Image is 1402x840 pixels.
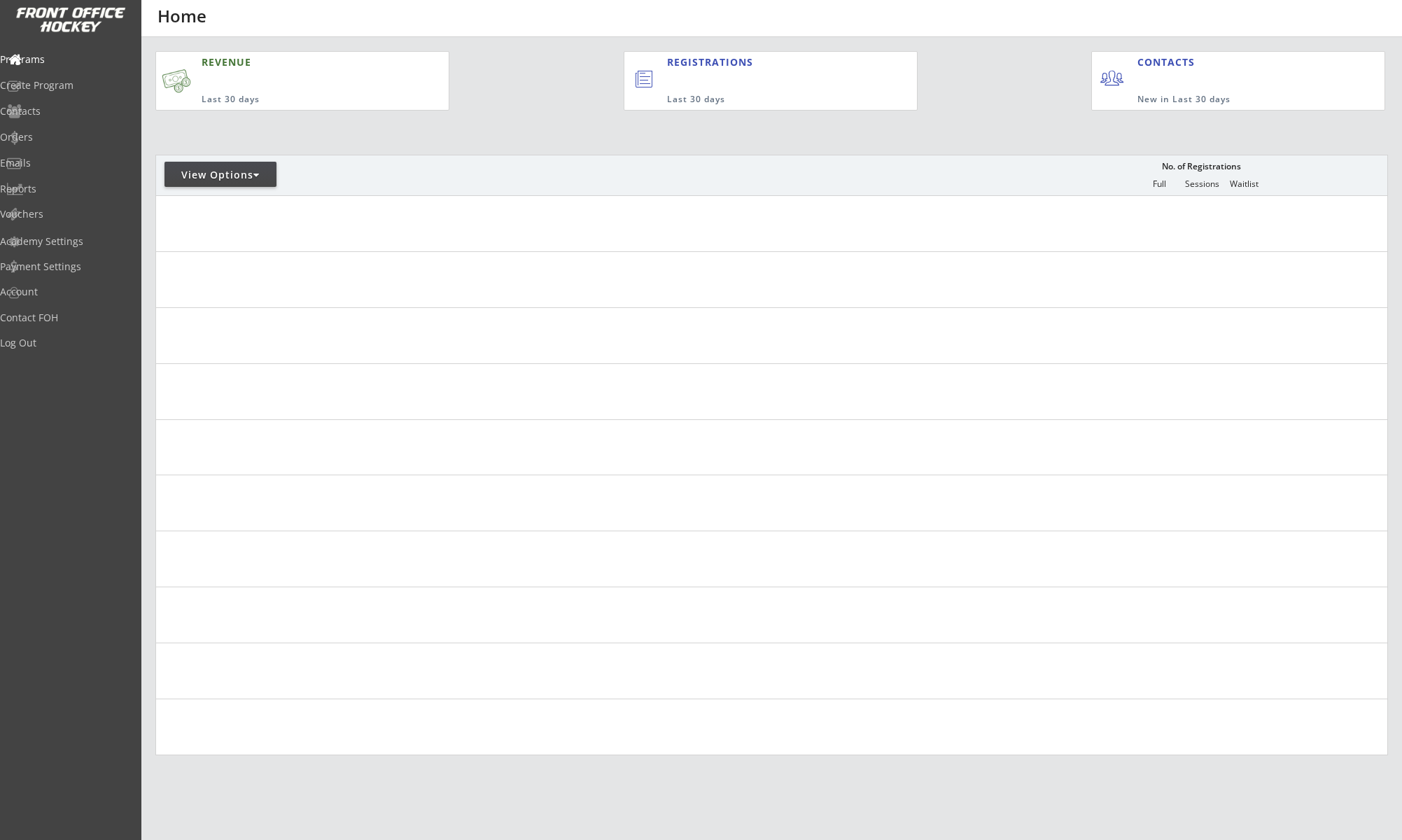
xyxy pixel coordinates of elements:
[164,168,276,182] div: View Options
[1181,179,1223,189] div: Sessions
[202,94,382,106] div: Last 30 days
[202,55,382,69] div: REVENUE
[1138,179,1180,189] div: Full
[1137,94,1321,106] div: New in Last 30 days
[667,94,861,106] div: Last 30 days
[1223,179,1265,189] div: Waitlist
[1137,55,1201,69] div: CONTACTS
[1158,162,1245,171] div: No. of Registrations
[667,55,853,69] div: REGISTRATIONS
